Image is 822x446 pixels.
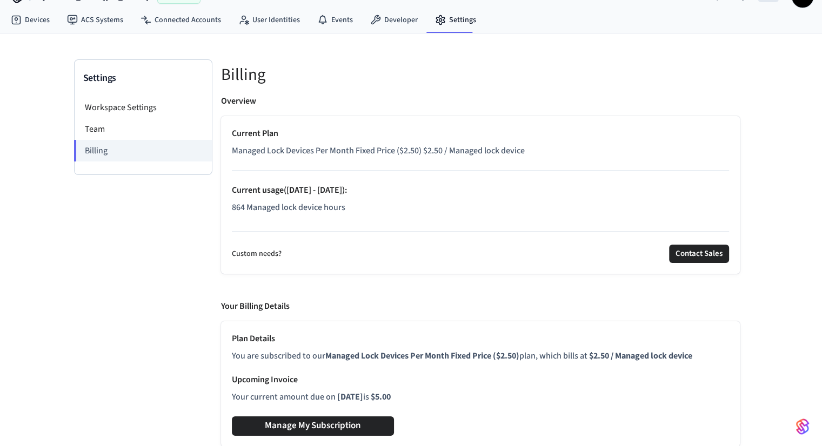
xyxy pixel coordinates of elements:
[337,391,363,403] b: [DATE]
[232,127,729,140] p: Current Plan
[362,10,426,30] a: Developer
[232,373,729,386] p: Upcoming Invoice
[75,118,212,140] li: Team
[232,332,729,345] p: Plan Details
[796,418,809,435] img: SeamLogoGradient.69752ec5.svg
[230,10,309,30] a: User Identities
[58,10,132,30] a: ACS Systems
[232,144,422,157] span: Managed Lock Devices Per Month Fixed Price ($2.50)
[221,64,740,86] h5: Billing
[75,97,212,118] li: Workspace Settings
[232,416,394,436] button: Manage My Subscription
[669,245,729,263] button: Contact Sales
[221,300,290,313] p: Your Billing Details
[232,245,729,263] div: Custom needs?
[589,350,692,362] b: $2.50 / Managed lock device
[426,10,485,30] a: Settings
[232,349,729,362] p: You are subscribed to our plan, which bills at
[221,94,256,107] p: Overview
[232,184,729,197] p: Current usage ([DATE] - [DATE]) :
[325,350,519,362] b: Managed Lock Devices Per Month Fixed Price ($2.50)
[83,71,203,86] h3: Settings
[74,140,212,161] li: Billing
[232,201,729,214] p: 864 Managed lock device hours
[309,10,362,30] a: Events
[371,391,391,403] b: $5.00
[132,10,230,30] a: Connected Accounts
[232,390,729,403] p: Your current amount due on is
[423,144,525,157] span: $2.50 / Managed lock device
[2,10,58,30] a: Devices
